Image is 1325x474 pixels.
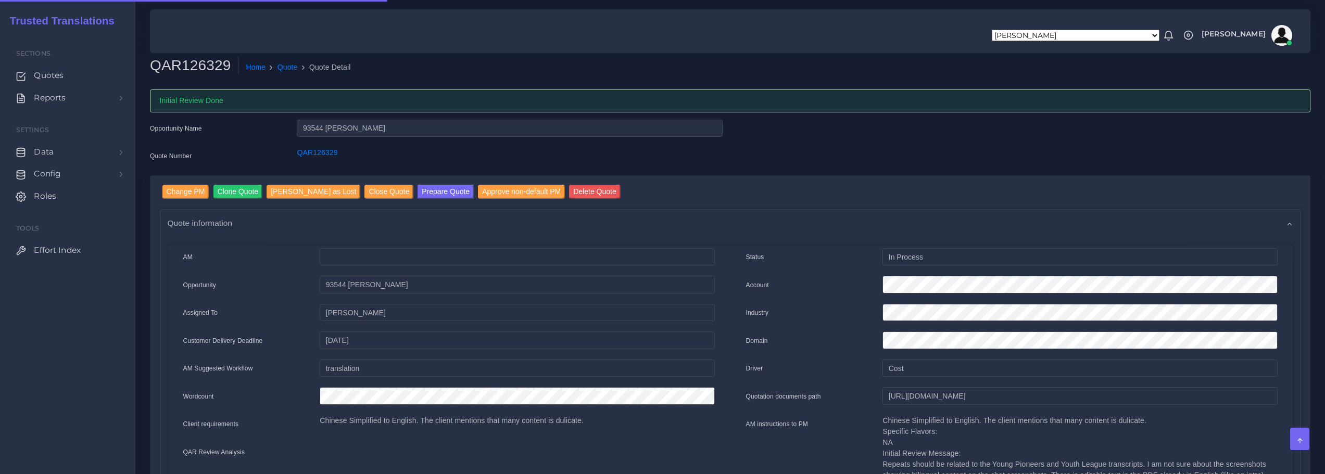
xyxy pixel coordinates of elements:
label: Quote Number [150,151,192,161]
label: Account [746,280,769,290]
label: Opportunity [183,280,217,290]
label: Client requirements [183,419,239,429]
a: Config [8,163,128,185]
a: Data [8,141,128,163]
label: Assigned To [183,308,218,317]
span: Effort Index [34,245,81,256]
input: [PERSON_NAME] as Lost [267,185,360,199]
span: Quote information [168,217,233,229]
label: Domain [746,336,768,345]
span: Quotes [34,70,64,81]
input: Approve non-default PM [478,185,565,199]
img: avatar [1271,25,1292,46]
label: Customer Delivery Deadline [183,336,263,345]
label: Status [746,252,764,262]
a: Effort Index [8,239,128,261]
label: Driver [746,364,763,373]
input: Close Quote [364,185,413,199]
label: Opportunity Name [150,124,202,133]
label: AM instructions to PM [746,419,809,429]
div: Quote information [160,210,1301,236]
button: Prepare Quote [418,185,474,199]
a: Prepare Quote [418,185,474,201]
a: Home [246,62,266,73]
a: Quote [277,62,298,73]
a: QAR126329 [297,148,337,157]
div: Initial Review Done [150,89,1310,112]
a: Roles [8,185,128,207]
span: Config [34,168,61,180]
a: Quotes [8,65,128,86]
h2: Trusted Translations [3,15,115,27]
label: AM Suggested Workflow [183,364,253,373]
span: Sections [16,49,51,57]
span: Data [34,146,54,158]
label: Industry [746,308,769,317]
p: Chinese Simplified to English. The client mentions that many content is dulicate. [320,415,714,426]
li: Quote Detail [298,62,351,73]
label: QAR Review Analysis [183,447,245,457]
span: [PERSON_NAME] [1202,30,1266,37]
span: Roles [34,190,56,202]
input: pm [320,304,714,322]
label: AM [183,252,193,262]
input: Change PM [162,185,209,199]
a: Trusted Translations [3,12,115,30]
span: Settings [16,126,49,134]
input: Delete Quote [569,185,621,199]
a: [PERSON_NAME]avatar [1196,25,1296,46]
span: Tools [16,224,40,232]
input: Clone Quote [213,185,263,199]
h2: QAR126329 [150,57,238,74]
span: Reports [34,92,66,104]
a: Reports [8,87,128,109]
label: Quotation documents path [746,392,821,401]
label: Wordcount [183,392,214,401]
